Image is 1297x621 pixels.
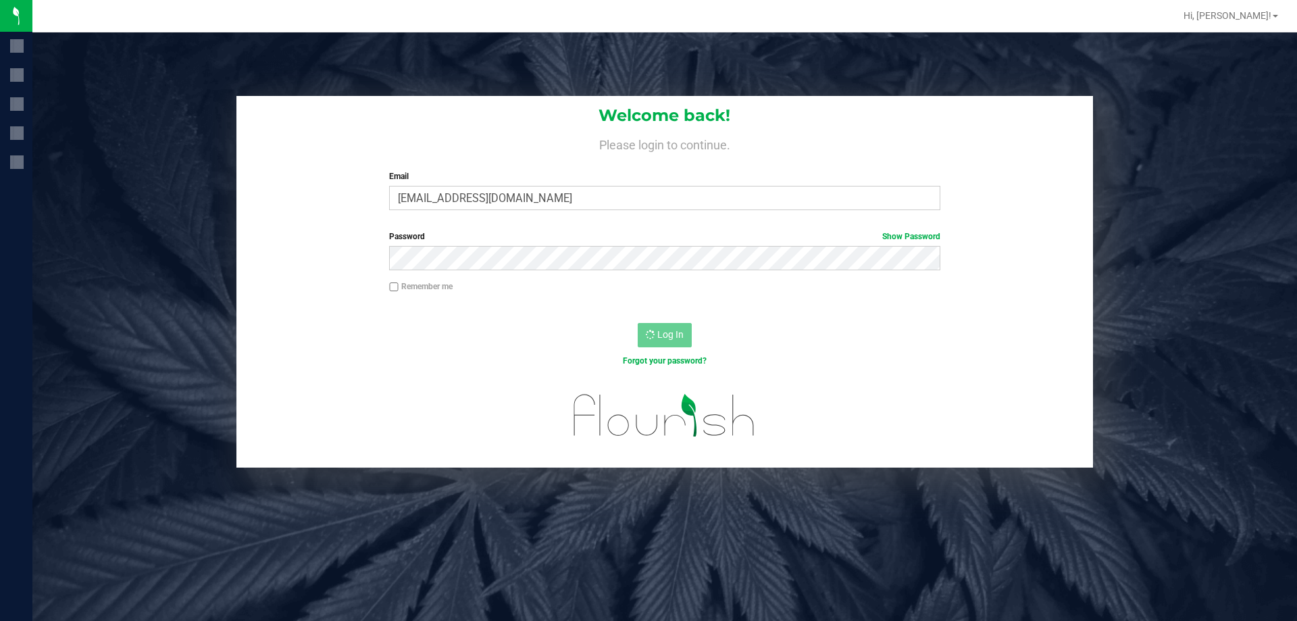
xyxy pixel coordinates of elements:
[236,135,1093,151] h4: Please login to continue.
[389,282,399,292] input: Remember me
[557,381,771,450] img: flourish_logo.svg
[389,232,425,241] span: Password
[882,232,940,241] a: Show Password
[236,107,1093,124] h1: Welcome back!
[657,329,684,340] span: Log In
[638,323,692,347] button: Log In
[623,356,707,366] a: Forgot your password?
[389,170,940,182] label: Email
[1184,10,1271,21] span: Hi, [PERSON_NAME]!
[389,280,453,293] label: Remember me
